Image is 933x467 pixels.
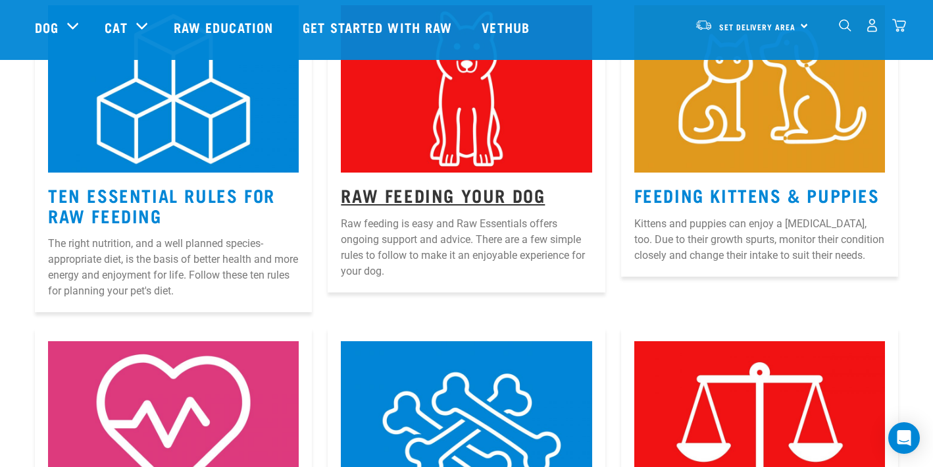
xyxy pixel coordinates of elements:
p: Kittens and puppies can enjoy a [MEDICAL_DATA], too. Due to their growth spurts, monitor their co... [634,216,885,263]
img: 1.jpg [48,5,299,173]
img: van-moving.png [695,19,713,31]
a: Raw Education [161,1,290,53]
a: Vethub [468,1,546,53]
a: Cat [105,17,127,37]
p: The right nutrition, and a well planned species-appropriate diet, is the basis of better health a... [48,236,299,299]
img: home-icon@2x.png [892,18,906,32]
p: Raw feeding is easy and Raw Essentials offers ongoing support and advice. There are a few simple ... [341,216,592,279]
a: Dog [35,17,59,37]
div: Open Intercom Messenger [888,422,920,454]
a: Raw Feeding Your Dog [341,190,545,200]
a: Get started with Raw [290,1,468,53]
img: 2.jpg [341,5,592,173]
img: home-icon-1@2x.png [839,19,851,32]
img: user.png [865,18,879,32]
a: Feeding Kittens & Puppies [634,190,880,200]
img: 4.jpg [634,5,885,173]
span: Set Delivery Area [719,24,795,29]
a: Ten Essential Rules for Raw Feeding [48,190,275,220]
